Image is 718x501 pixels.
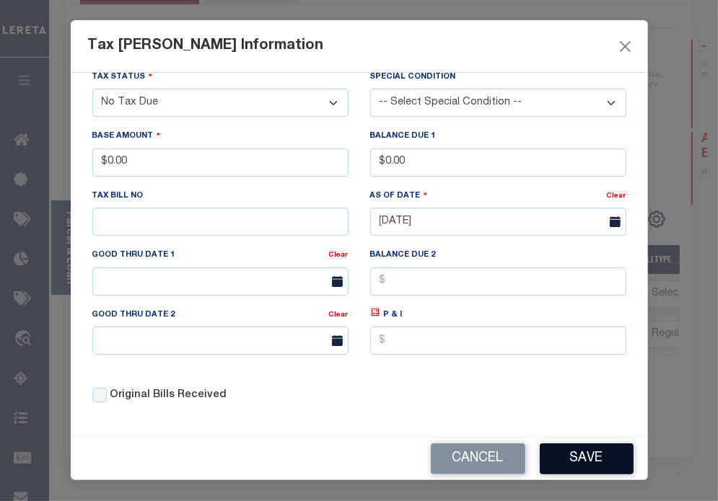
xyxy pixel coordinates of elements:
[540,443,634,474] button: Save
[329,311,349,319] a: Clear
[370,327,626,355] input: $
[88,37,324,55] h5: Tax [PERSON_NAME] Information
[383,309,402,322] label: P & I
[370,189,428,203] label: As Of Date
[92,70,153,84] label: Tax Status
[431,443,525,474] button: Cancel
[329,252,349,259] a: Clear
[110,388,227,404] label: Original Bills Received
[92,129,161,143] label: Base Amount
[92,190,144,203] label: Tax Bill No
[92,249,178,262] label: Good Thru Date 1
[370,267,626,296] input: $
[370,249,436,262] label: Balance Due 2
[92,148,349,177] input: $
[607,192,626,200] a: Clear
[616,37,634,56] button: Close
[370,130,436,143] label: Balance Due 1
[370,148,626,177] input: $
[92,309,178,322] label: Good Thru Date 2
[370,71,456,84] label: Special Condition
